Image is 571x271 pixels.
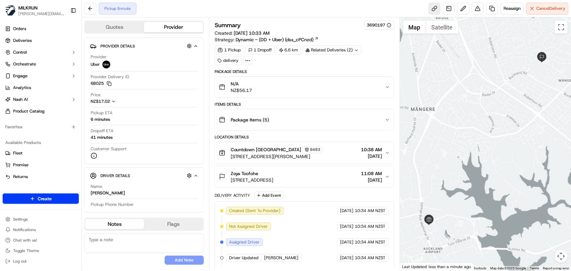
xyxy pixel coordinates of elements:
[91,74,129,80] span: Provider Delivery ID
[340,208,354,214] span: [DATE]
[13,85,31,91] span: Analytics
[85,22,144,32] button: Quotes
[361,146,382,153] span: 10:38 AM
[229,208,281,214] span: Created (Sent To Provider)
[231,153,323,160] span: [STREET_ADDRESS][PERSON_NAME]
[3,148,79,158] button: Fleet
[13,38,32,44] span: Deliveries
[355,208,386,214] span: 10:34 AM NZST
[3,59,79,69] button: Orchestrate
[231,177,274,183] span: [STREET_ADDRESS]
[401,262,423,271] img: Google
[91,81,112,86] button: 6B025
[501,3,524,14] button: Reassign
[3,24,79,34] a: Orders
[13,238,37,243] span: Chat with us!
[3,106,79,117] a: Product Catalog
[355,224,386,229] span: 10:34 AM NZST
[90,41,198,51] button: Provider Details
[13,162,28,168] span: Promise
[340,239,354,245] span: [DATE]
[91,146,127,152] span: Customer Support
[361,170,382,177] span: 11:08 AM
[18,5,38,11] button: MILKRUN
[91,190,125,196] div: [PERSON_NAME]
[3,236,79,245] button: Chat with us!
[215,45,244,55] div: 1 Pickup
[3,137,79,148] div: Available Products
[215,193,250,198] div: Delivery Activity
[13,108,45,114] span: Product Catalog
[231,146,301,153] span: Countdown [GEOGRAPHIC_DATA]
[215,22,241,28] h3: Summary
[18,11,65,16] button: [PERSON_NAME][EMAIL_ADDRESS][DOMAIN_NAME]
[13,26,26,32] span: Orders
[231,117,269,123] span: Package Items ( 5 )
[91,202,134,208] span: Pickup Phone Number
[3,225,79,234] button: Notifications
[91,99,110,104] span: NZ$17.02
[13,150,23,156] span: Fleet
[231,170,259,177] span: Zoya Toofohe
[340,255,354,261] span: [DATE]
[3,94,79,105] button: Nash AI
[5,162,76,168] a: Promise
[5,5,16,16] img: MILKRUN
[144,219,203,229] button: Flags
[144,22,203,32] button: Provider
[254,191,283,199] button: Add Event
[234,30,270,36] span: [DATE] 10:33 AM
[215,166,394,187] button: Zoya Toofohe[STREET_ADDRESS]11:08 AM[DATE]
[5,174,76,180] a: Returns
[3,257,79,266] button: Log out
[526,3,568,14] button: CancelDelivery
[13,217,28,222] span: Settings
[400,262,474,271] div: Last Updated: less than a minute ago
[236,36,314,43] span: Dynamic - (DD + Uber) (dss_cPCnzd)
[310,147,321,152] span: 9483
[3,47,79,58] button: Control
[530,266,539,270] a: Terms (opens in new tab)
[13,174,28,180] span: Returns
[215,56,242,65] div: delivery
[100,173,130,178] span: Driver Details
[543,266,569,270] a: Report a map error
[3,71,79,81] button: Engage
[355,239,386,245] span: 10:34 AM NZST
[403,21,426,34] button: Show street map
[229,255,259,261] span: Driver Updated
[555,250,568,263] button: Map camera controls
[13,61,36,67] span: Orchestrate
[3,172,79,182] button: Returns
[276,45,301,55] div: 6.6 km
[367,22,391,28] button: 3690197
[490,266,526,270] span: Map data ©2025 Google
[215,77,394,98] button: N/ANZ$56.17
[91,117,110,122] div: 6 minutes
[3,35,79,46] a: Deliveries
[215,142,394,164] button: Countdown [GEOGRAPHIC_DATA]9483[STREET_ADDRESS][PERSON_NAME]10:38 AM[DATE]
[3,82,79,93] a: Analytics
[536,6,565,11] span: Cancel Delivery
[100,44,135,49] span: Provider Details
[13,227,36,232] span: Notifications
[91,54,107,60] span: Provider
[38,195,52,202] span: Create
[426,21,458,34] button: Show satellite imagery
[361,153,382,159] span: [DATE]
[245,45,275,55] div: 1 Dropoff
[303,45,362,55] div: Related Deliveries (2)
[13,49,27,55] span: Control
[91,62,100,67] span: Uber
[555,21,568,34] button: Toggle fullscreen view
[3,215,79,224] button: Settings
[91,184,102,190] span: Name
[3,193,79,204] button: Create
[5,150,76,156] a: Fleet
[91,99,148,104] button: NZ$17.02
[215,109,394,130] button: Package Items (5)
[215,36,319,43] div: Strategy:
[13,73,27,79] span: Engage
[504,6,521,11] span: Reassign
[85,219,144,229] button: Notes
